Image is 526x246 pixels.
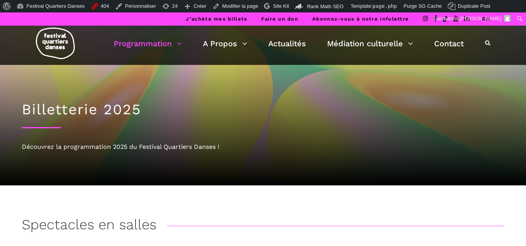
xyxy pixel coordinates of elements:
img: logo-fqd-med [36,28,75,59]
a: Actualités [268,37,306,50]
a: Programmation [114,37,182,50]
span: page.php [373,3,397,9]
span: [PERSON_NAME] [460,16,501,21]
a: J’achète mes billets [186,16,247,22]
a: Salutations, [431,12,514,25]
a: Médiation culturelle [327,37,413,50]
h1: Billetterie 2025 [22,101,505,118]
span: Rank Math SEO [307,3,343,9]
div: Découvrez la programmation 2025 du Festival Quartiers Danses ! [22,142,505,152]
a: Faire un don [261,16,298,22]
a: A Propos [203,37,247,50]
a: Contact [434,37,464,50]
span: Site Kit [273,3,289,9]
a: Abonnez-vous à notre infolettre [312,16,409,22]
h3: Spectacles en salles [22,216,157,236]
